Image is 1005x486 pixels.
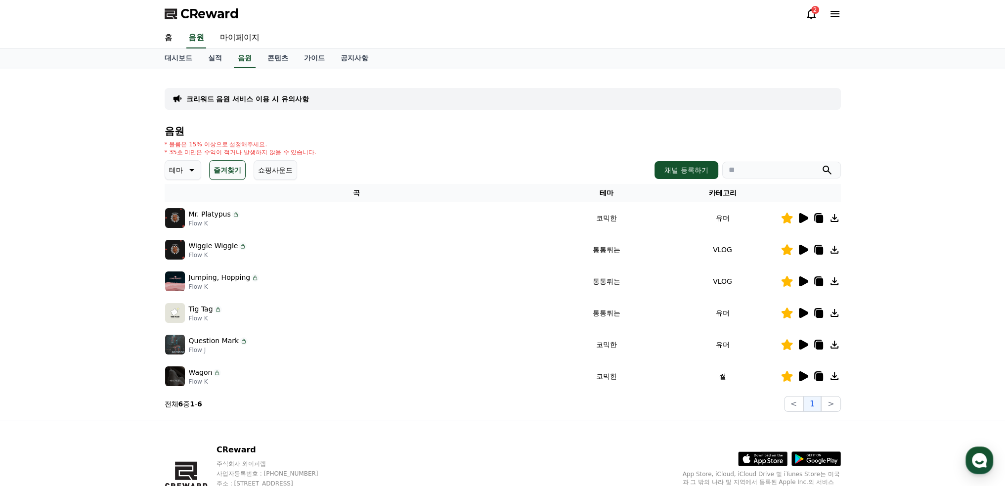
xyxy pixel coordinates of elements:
[189,220,240,227] p: Flow K
[165,366,185,386] img: music
[189,209,231,220] p: Mr. Platypus
[254,160,297,180] button: 쇼핑사운드
[189,336,239,346] p: Question Mark
[260,49,296,68] a: 콘텐츠
[90,329,102,337] span: 대화
[178,400,183,408] strong: 6
[212,28,267,48] a: 마이페이지
[189,304,213,314] p: Tig Tag
[153,328,165,336] span: 설정
[784,396,803,412] button: <
[157,49,200,68] a: 대시보드
[165,208,185,228] img: music
[165,160,201,180] button: 테마
[189,251,247,259] p: Flow K
[186,94,309,104] a: 크리워드 음원 서비스 이용 시 유의사항
[65,313,128,338] a: 대화
[805,8,817,20] a: 2
[549,360,664,392] td: 코믹한
[664,184,780,202] th: 카테고리
[664,265,780,297] td: VLOG
[31,328,37,336] span: 홈
[3,313,65,338] a: 홈
[549,184,664,202] th: 테마
[180,6,239,22] span: CReward
[186,28,206,48] a: 음원
[549,202,664,234] td: 코믹한
[664,297,780,329] td: 유머
[190,400,195,408] strong: 1
[803,396,821,412] button: 1
[157,28,180,48] a: 홈
[217,460,337,468] p: 주식회사 와이피랩
[189,346,248,354] p: Flow J
[128,313,190,338] a: 설정
[189,367,213,378] p: Wagon
[549,329,664,360] td: 코믹한
[165,271,185,291] img: music
[664,202,780,234] td: 유머
[664,360,780,392] td: 썰
[169,163,183,177] p: 테마
[189,272,251,283] p: Jumping, Hopping
[165,148,317,156] p: * 35초 미만은 수익이 적거나 발생하지 않을 수 있습니다.
[549,297,664,329] td: 통통튀는
[549,265,664,297] td: 통통튀는
[197,400,202,408] strong: 6
[189,378,221,386] p: Flow K
[165,303,185,323] img: music
[655,161,718,179] button: 채널 등록하기
[189,283,260,291] p: Flow K
[549,234,664,265] td: 통통튀는
[664,234,780,265] td: VLOG
[217,444,337,456] p: CReward
[165,140,317,148] p: * 볼륨은 15% 이상으로 설정해주세요.
[165,184,549,202] th: 곡
[811,6,819,14] div: 2
[296,49,333,68] a: 가이드
[217,470,337,478] p: 사업자등록번호 : [PHONE_NUMBER]
[234,49,256,68] a: 음원
[165,399,202,409] p: 전체 중 -
[821,396,840,412] button: >
[189,241,238,251] p: Wiggle Wiggle
[165,126,841,136] h4: 음원
[664,329,780,360] td: 유머
[209,160,246,180] button: 즐겨찾기
[165,240,185,260] img: music
[165,335,185,354] img: music
[200,49,230,68] a: 실적
[165,6,239,22] a: CReward
[189,314,222,322] p: Flow K
[333,49,376,68] a: 공지사항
